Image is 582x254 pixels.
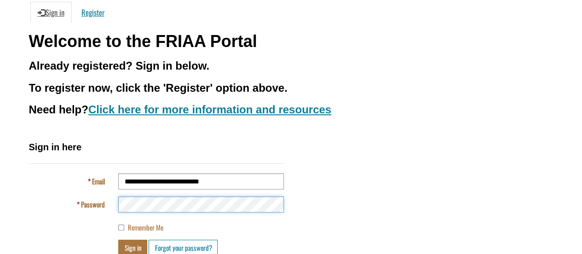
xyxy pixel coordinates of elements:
[29,60,553,72] h3: Already registered? Sign in below.
[92,176,104,186] span: Email
[74,2,112,23] a: Register
[118,224,124,230] input: Remember Me
[29,32,553,51] h1: Welcome to the FRIAA Portal
[88,103,331,116] a: Click here for more information and resources
[81,199,104,209] span: Password
[29,104,553,116] h3: Need help?
[29,82,553,94] h3: To register now, click the 'Register' option above.
[30,2,72,23] a: Sign in
[29,142,81,152] span: Sign in here
[127,222,163,232] span: Remember Me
